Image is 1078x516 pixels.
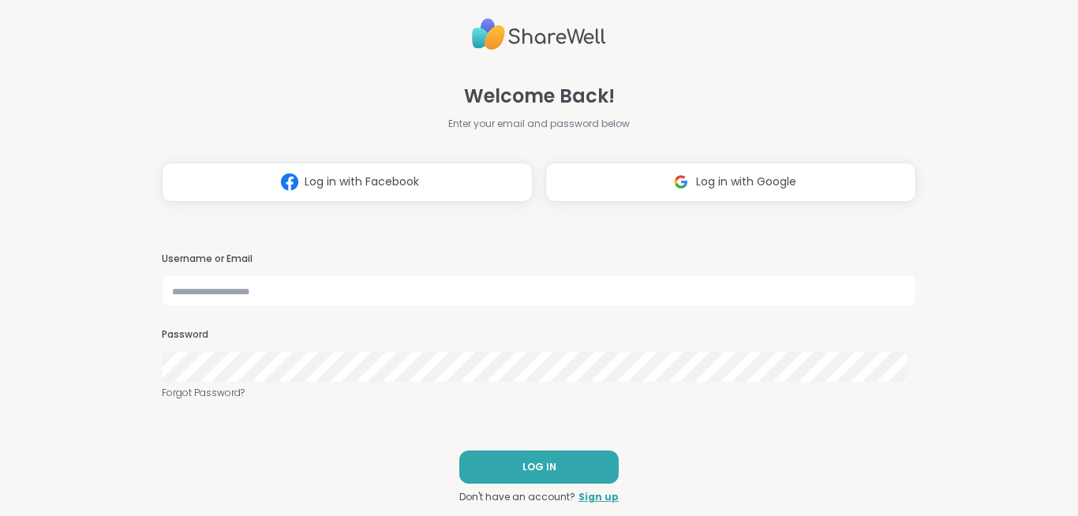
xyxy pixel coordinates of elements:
button: Log in with Google [545,163,916,202]
span: Don't have an account? [459,490,575,504]
button: LOG IN [459,451,619,484]
h3: Username or Email [162,252,916,266]
img: ShareWell Logo [472,12,606,57]
span: Log in with Google [696,174,796,190]
span: LOG IN [522,460,556,474]
span: Welcome Back! [464,82,615,110]
img: ShareWell Logomark [275,167,305,196]
img: ShareWell Logomark [666,167,696,196]
a: Sign up [578,490,619,504]
span: Enter your email and password below [448,117,630,131]
a: Forgot Password? [162,386,916,400]
h3: Password [162,328,916,342]
button: Log in with Facebook [162,163,533,202]
span: Log in with Facebook [305,174,419,190]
